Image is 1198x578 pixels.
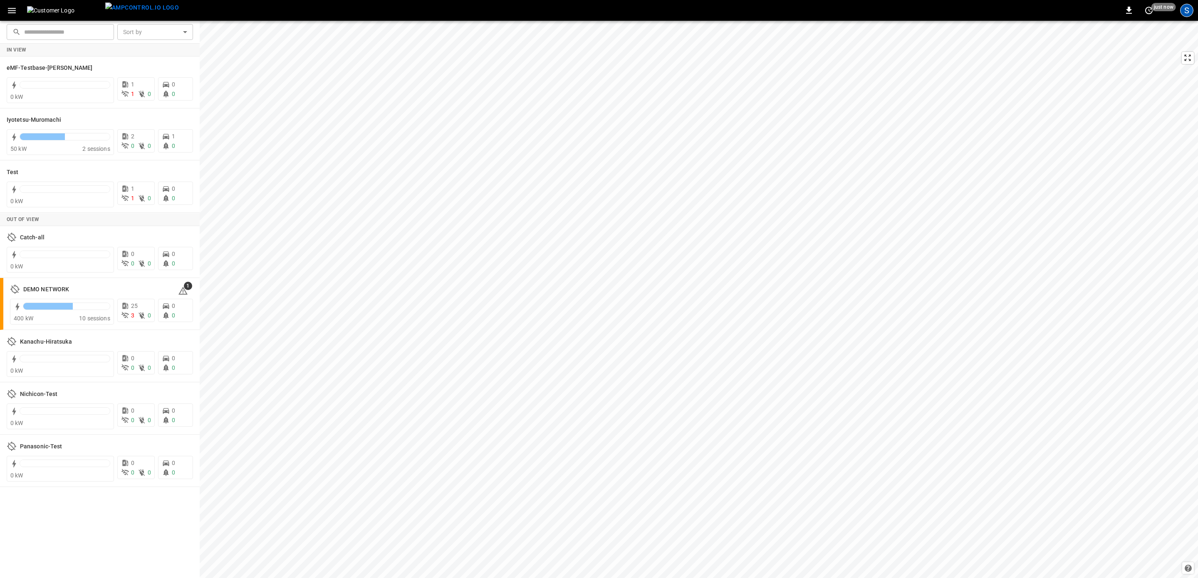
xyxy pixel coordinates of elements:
span: 0 [172,312,175,319]
h6: Kanachu-Hiratsuka [20,337,72,347]
span: 0 kW [10,93,23,100]
span: 0 [148,260,151,267]
span: 0 [172,260,175,267]
span: 0 [131,260,134,267]
span: 0 [131,407,134,414]
span: 0 [172,417,175,423]
span: 10 sessions [79,315,110,322]
span: 0 [131,469,134,476]
span: 0 [148,417,151,423]
span: 0 [131,460,134,466]
span: 0 kW [10,263,23,270]
span: 0 [172,195,175,202]
span: 0 [148,364,151,371]
h6: Nichicon-Test [20,390,57,399]
span: 0 [172,364,175,371]
span: 3 [131,312,134,319]
span: just now [1151,3,1176,11]
span: 0 kW [10,367,23,374]
span: 0 [131,417,134,423]
span: 0 [172,469,175,476]
span: 0 [172,407,175,414]
span: 0 kW [10,198,23,204]
img: Customer Logo [27,6,102,15]
span: 0 [131,251,134,257]
span: 25 [131,303,138,309]
h6: eMF-Testbase-Musashimurayama [7,64,93,73]
span: 0 [148,143,151,149]
span: 2 sessions [82,145,110,152]
span: 0 [172,303,175,309]
h6: Test [7,168,18,177]
button: set refresh interval [1142,4,1156,17]
span: 0 [172,91,175,97]
span: 0 [148,195,151,202]
span: 2 [131,133,134,140]
span: 1 [131,91,134,97]
span: 0 kW [10,472,23,479]
span: 1 [172,133,175,140]
span: 0 [131,143,134,149]
span: 50 kW [10,145,27,152]
h6: Panasonic-Test [20,442,62,451]
span: 1 [131,185,134,192]
div: profile-icon [1180,4,1193,17]
h6: Iyotetsu-Muromachi [7,116,61,125]
span: 0 kW [10,420,23,426]
span: 1 [131,81,134,88]
span: 0 [148,469,151,476]
span: 0 [148,312,151,319]
span: 1 [184,282,192,290]
strong: Out of View [7,216,39,222]
h6: Catch-all [20,233,45,242]
h6: DEMO NETWORK [23,285,69,294]
span: 0 [172,251,175,257]
span: 0 [172,185,175,192]
img: ampcontrol.io logo [105,2,179,13]
span: 0 [148,91,151,97]
strong: In View [7,47,27,53]
span: 0 [131,364,134,371]
span: 1 [131,195,134,202]
span: 0 [172,460,175,466]
canvas: Map [200,21,1198,578]
span: 0 [172,143,175,149]
span: 0 [172,81,175,88]
span: 0 [172,355,175,362]
span: 400 kW [14,315,33,322]
span: 0 [131,355,134,362]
